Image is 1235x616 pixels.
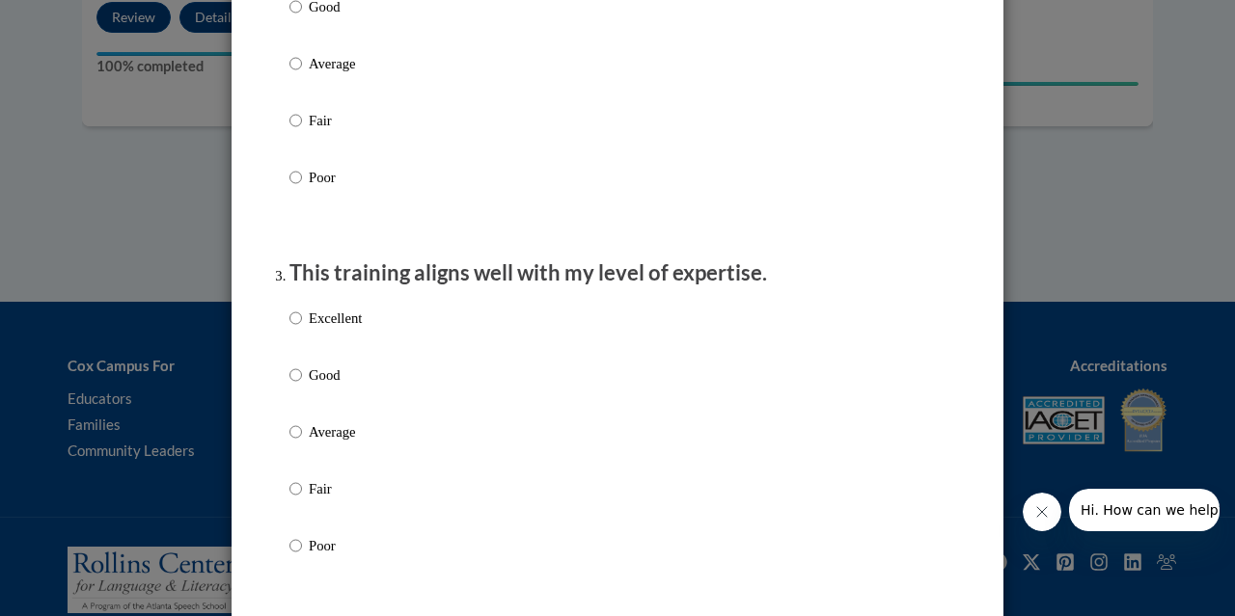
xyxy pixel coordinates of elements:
[289,478,302,499] input: Fair
[289,364,302,386] input: Good
[289,53,302,74] input: Average
[309,110,362,131] p: Fair
[309,167,362,188] p: Poor
[309,364,362,386] p: Good
[289,110,302,131] input: Fair
[289,258,946,288] p: This training aligns well with my level of expertise.
[309,535,362,556] p: Poor
[289,421,302,442] input: Average
[309,478,362,499] p: Fair
[289,308,302,329] input: Excellent
[1023,493,1061,531] iframe: Close message
[1069,489,1220,531] iframe: Message from company
[309,308,362,329] p: Excellent
[12,13,156,29] span: Hi. How can we help?
[289,167,302,188] input: Poor
[289,535,302,556] input: Poor
[309,421,362,442] p: Average
[309,53,362,74] p: Average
